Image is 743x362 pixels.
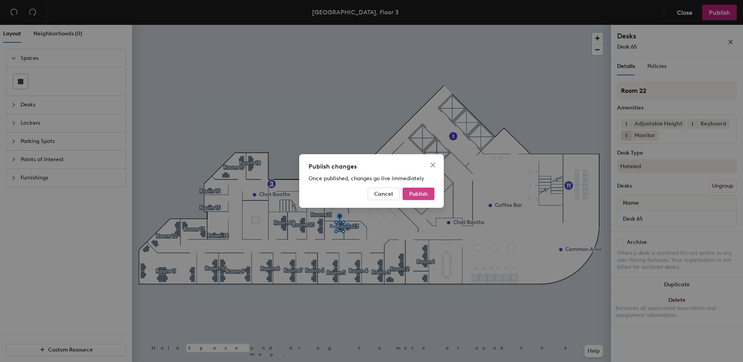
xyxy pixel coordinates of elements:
span: Once published, changes go live immediately [309,175,424,182]
span: close [430,162,436,168]
button: Close [427,159,439,171]
span: Cancel [374,191,393,197]
button: Publish [403,188,434,200]
button: Cancel [368,188,399,200]
span: Close [427,162,439,168]
div: Publish changes [309,162,434,171]
span: Publish [409,191,428,197]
